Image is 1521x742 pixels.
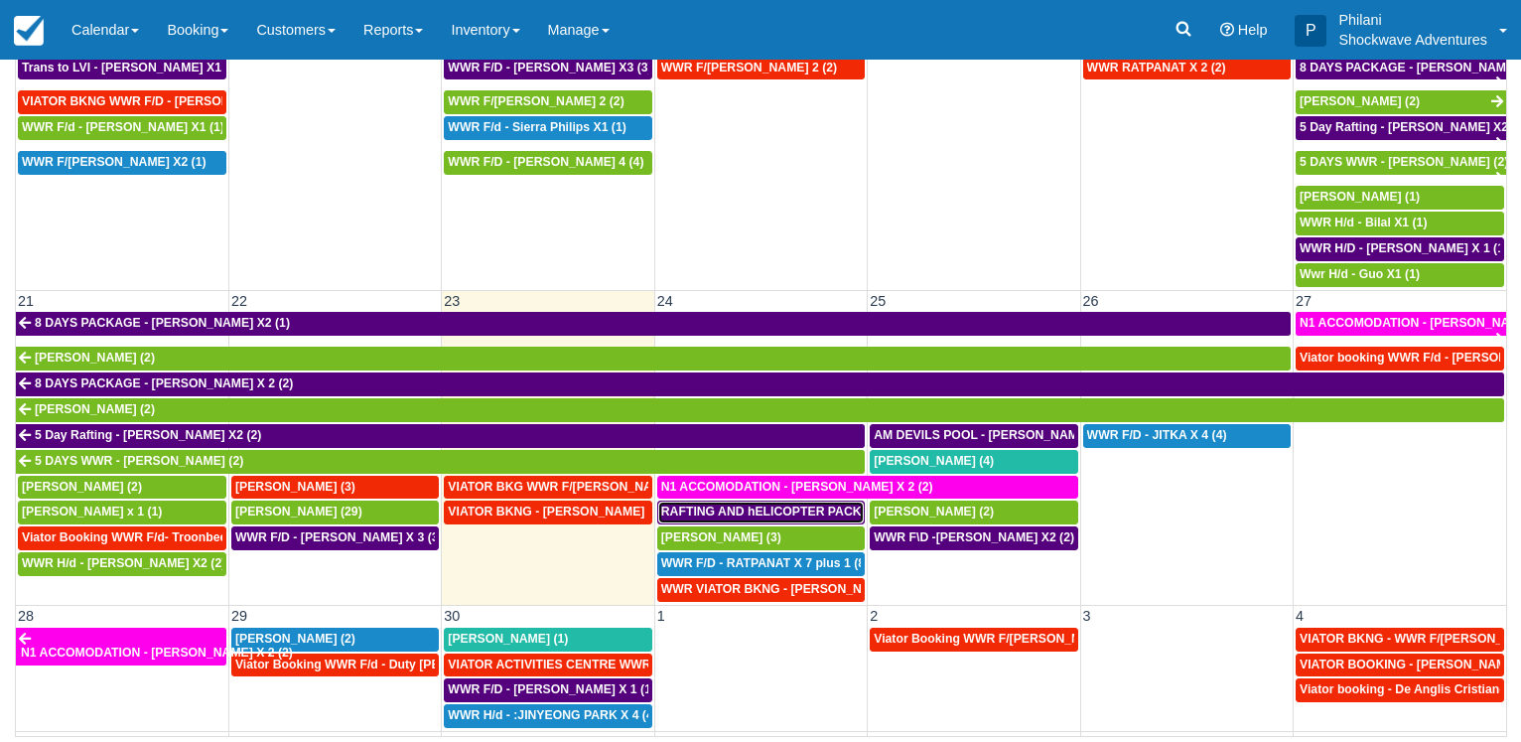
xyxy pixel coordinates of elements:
[35,376,293,390] span: 8 DAYS PACKAGE - [PERSON_NAME] X 2 (2)
[874,428,1130,442] span: AM DEVILS POOL - [PERSON_NAME] X 2 (2)
[1081,293,1101,309] span: 26
[235,480,355,494] span: [PERSON_NAME] (3)
[444,90,651,114] a: WWR F/[PERSON_NAME] 2 (2)
[657,57,865,80] a: WWR F/[PERSON_NAME] 2 (2)
[16,424,865,448] a: 5 Day Rafting - [PERSON_NAME] X2 (2)
[229,608,249,624] span: 29
[231,628,439,652] a: [PERSON_NAME] (2)
[16,450,865,474] a: 5 DAYS WWR - [PERSON_NAME] (2)
[874,454,994,468] span: [PERSON_NAME] (4)
[444,476,651,500] a: VIATOR BKG WWR F/[PERSON_NAME] [PERSON_NAME] 2 (2)
[1296,312,1506,336] a: N1 ACCOMODATION - [PERSON_NAME] X 2 (2)
[874,530,1074,544] span: WWR F\D -[PERSON_NAME] X2 (2)
[448,155,643,169] span: WWR F/D - [PERSON_NAME] 4 (4)
[1296,90,1506,114] a: [PERSON_NAME] (2)
[18,116,226,140] a: WWR F/d - [PERSON_NAME] X1 (1)
[1083,424,1291,448] a: WWR F/D - JITKA X 4 (4)
[16,293,36,309] span: 21
[18,476,226,500] a: [PERSON_NAME] (2)
[22,505,162,519] span: [PERSON_NAME] x 1 (1)
[35,428,261,442] span: 5 Day Rafting - [PERSON_NAME] X2 (2)
[1294,293,1314,309] span: 27
[18,501,226,524] a: [PERSON_NAME] x 1 (1)
[1296,654,1504,677] a: VIATOR BOOKING - [PERSON_NAME] 2 (2)
[661,61,837,74] span: WWR F/[PERSON_NAME] 2 (2)
[444,151,651,175] a: WWR F/D - [PERSON_NAME] 4 (4)
[35,454,243,468] span: 5 DAYS WWR - [PERSON_NAME] (2)
[657,552,865,576] a: WWR F/D - RATPANAT X 7 plus 1 (8)
[1300,155,1508,169] span: 5 DAYS WWR - [PERSON_NAME] (2)
[874,632,1151,646] span: Viator Booking WWR F/[PERSON_NAME] X 2 (2)
[235,505,362,519] span: [PERSON_NAME] (29)
[22,480,142,494] span: [PERSON_NAME] (2)
[1300,267,1420,281] span: Wwr H/d - Guo X1 (1)
[444,678,651,702] a: WWR F/D - [PERSON_NAME] X 1 (1)
[22,556,225,570] span: WWR H/d - [PERSON_NAME] X2 (2)
[1296,347,1504,371] a: Viator booking WWR F/d - [PERSON_NAME] 3 (3)
[1300,241,1508,255] span: WWR H/D - [PERSON_NAME] X 1 (1)
[874,505,994,519] span: [PERSON_NAME] (2)
[229,293,249,309] span: 22
[1300,190,1420,204] span: [PERSON_NAME] (1)
[16,608,36,624] span: 28
[870,501,1077,524] a: [PERSON_NAME] (2)
[444,654,651,677] a: VIATOR ACTIVITIES CENTRE WWR - [PERSON_NAME] X 1 (1)
[1296,57,1506,80] a: 8 DAYS PACKAGE - [PERSON_NAME] X 2 (2)
[870,526,1077,550] a: WWR F\D -[PERSON_NAME] X2 (2)
[444,704,651,728] a: WWR H/d - :JINYEONG PARK X 4 (4)
[661,556,869,570] span: WWR F/D - RATPANAT X 7 plus 1 (8)
[16,347,1291,371] a: [PERSON_NAME] (2)
[1295,15,1326,47] div: P
[1296,212,1504,235] a: WWR H/d - Bilal X1 (1)
[1220,23,1234,37] i: Help
[657,526,865,550] a: [PERSON_NAME] (3)
[1081,608,1093,624] span: 3
[657,476,1078,500] a: N1 ACCOMODATION - [PERSON_NAME] X 2 (2)
[16,398,1504,422] a: [PERSON_NAME] (2)
[1238,22,1268,38] span: Help
[14,16,44,46] img: checkfront-main-nav-mini-logo.png
[1300,216,1427,229] span: WWR H/d - Bilal X1 (1)
[1083,57,1291,80] a: WWR RATPANAT X 2 (2)
[444,57,651,80] a: WWR F/D - [PERSON_NAME] X3 (3)
[22,120,224,134] span: WWR F/d - [PERSON_NAME] X1 (1)
[231,654,439,677] a: Viator Booking WWR F/d - Duty [PERSON_NAME] 2 (2)
[448,632,568,646] span: [PERSON_NAME] (1)
[868,608,880,624] span: 2
[444,628,651,652] a: [PERSON_NAME] (1)
[21,646,293,660] span: N1 ACCOMODATION - [PERSON_NAME] X 2 (2)
[448,120,625,134] span: WWR F/d - Sierra Philips X1 (1)
[870,628,1077,652] a: Viator Booking WWR F/[PERSON_NAME] X 2 (2)
[231,501,439,524] a: [PERSON_NAME] (29)
[657,501,865,524] a: RAFTING AND hELICOPTER PACKAGE - [PERSON_NAME] X1 (1)
[661,505,1037,519] span: RAFTING AND hELICOPTER PACKAGE - [PERSON_NAME] X1 (1)
[1338,30,1487,50] p: Shockwave Adventures
[868,293,888,309] span: 25
[235,632,355,646] span: [PERSON_NAME] (2)
[657,578,865,602] a: WWR VIATOR BKNG - [PERSON_NAME] 2 (2)
[448,505,673,519] span: VIATOR BKNG - [PERSON_NAME] 2 (2)
[661,480,933,494] span: N1 ACCOMODATION - [PERSON_NAME] X 2 (2)
[231,526,439,550] a: WWR F/D - [PERSON_NAME] X 3 (3)
[35,351,155,365] span: [PERSON_NAME] (2)
[448,94,623,108] span: WWR F/[PERSON_NAME] 2 (2)
[448,658,803,671] span: VIATOR ACTIVITIES CENTRE WWR - [PERSON_NAME] X 1 (1)
[448,480,808,494] span: VIATOR BKG WWR F/[PERSON_NAME] [PERSON_NAME] 2 (2)
[1338,10,1487,30] p: Philani
[1296,678,1504,702] a: Viator booking - De Anglis Cristiano X1 (1)
[1296,116,1506,140] a: 5 Day Rafting - [PERSON_NAME] X2 (2)
[870,424,1077,448] a: AM DEVILS POOL - [PERSON_NAME] X 2 (2)
[35,316,290,330] span: 8 DAYS PACKAGE - [PERSON_NAME] X2 (1)
[1294,608,1306,624] span: 4
[1296,151,1506,175] a: 5 DAYS WWR - [PERSON_NAME] (2)
[18,526,226,550] a: Viator Booking WWR F/d- Troonbeeckx, [PERSON_NAME] 11 (9)
[655,293,675,309] span: 24
[235,530,443,544] span: WWR F/D - [PERSON_NAME] X 3 (3)
[442,293,462,309] span: 23
[1296,263,1504,287] a: Wwr H/d - Guo X1 (1)
[870,450,1077,474] a: [PERSON_NAME] (4)
[16,372,1504,396] a: 8 DAYS PACKAGE - [PERSON_NAME] X 2 (2)
[444,501,651,524] a: VIATOR BKNG - [PERSON_NAME] 2 (2)
[1087,428,1227,442] span: WWR F/D - JITKA X 4 (4)
[35,402,155,416] span: [PERSON_NAME] (2)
